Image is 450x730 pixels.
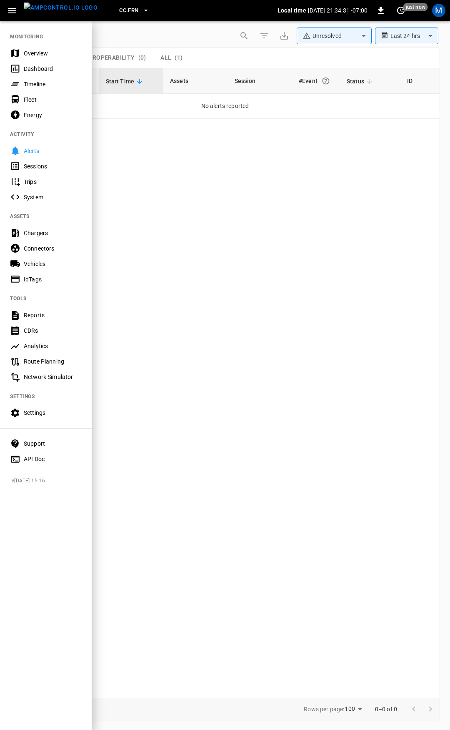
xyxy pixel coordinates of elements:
p: [DATE] 21:34:31 -07:00 [308,6,367,15]
div: profile-icon [432,4,445,17]
div: CDRs [24,326,82,335]
div: System [24,193,82,201]
span: v [DATE] 15:16 [12,477,85,485]
div: Dashboard [24,65,82,73]
div: Analytics [24,342,82,350]
div: Trips [24,178,82,186]
div: Energy [24,111,82,119]
div: Fleet [24,95,82,104]
button: set refresh interval [394,4,407,17]
div: Route Planning [24,357,82,366]
div: Settings [24,409,82,417]
div: Overview [24,49,82,58]
div: API Doc [24,455,82,463]
div: Connectors [24,244,82,253]
p: Local time [277,6,306,15]
img: ampcontrol.io logo [24,3,97,13]
div: Timeline [24,80,82,88]
span: just now [403,3,428,11]
div: Support [24,439,82,448]
div: Alerts [24,147,82,155]
div: Vehicles [24,260,82,268]
div: Reports [24,311,82,319]
div: Network Simulator [24,373,82,381]
div: IdTags [24,275,82,283]
div: Chargers [24,229,82,237]
span: CC.FRN [119,6,138,15]
div: Sessions [24,162,82,171]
